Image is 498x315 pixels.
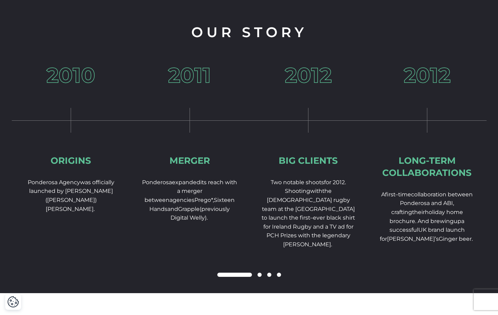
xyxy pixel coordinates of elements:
span: Prego* [194,197,213,203]
h3: 2011 [168,65,211,86]
span: its reach with a merger between [145,179,237,203]
span: [PERSON_NAME]’s [387,236,439,242]
span: up [454,218,461,224]
span: ing [403,209,412,215]
span: expand [172,179,193,186]
span: craft [391,209,403,215]
span: for 2012. [324,179,346,186]
span: – [395,191,398,198]
span: ir [421,209,425,215]
div: Merger [169,155,210,167]
span: time [398,191,411,198]
span: w [310,188,315,194]
span: e [418,209,421,215]
div: Origins [51,155,91,167]
span: , [453,200,454,206]
span: ever black shirt for Ireland Rugby and a TV ad for PCH Prizes with the legendary [PERSON_NAME]. [263,214,355,248]
span: Sixteen Hands [149,197,235,212]
span: nd brew [421,218,445,224]
span: Shooting [285,188,310,194]
span: was officially launched by [PERSON_NAME] ([PERSON_NAME]) [PERSON_NAME]. [29,179,114,212]
h3: 2010 [46,65,95,86]
h3: 2012 [285,65,332,86]
button: Cookie Settings [7,296,19,308]
span: holiday home brochure [390,209,463,224]
div: Big Clients [279,155,338,167]
span: A [418,218,421,224]
span: . [415,218,416,224]
span: Grapple [178,206,200,212]
span: ith [315,188,322,194]
span: Ponderosa [142,179,172,186]
span: first [385,191,395,198]
span: UK brand launch for [380,227,465,242]
span: Ginger beer. [439,236,473,242]
span: th [412,209,418,215]
h3: 2012 [404,65,451,86]
span: ing [445,218,454,224]
span: , [213,197,214,203]
span: Ponderosa Agency [28,179,80,186]
span: and [167,206,178,212]
span: Two notable shoots [271,179,324,186]
span: A [381,191,385,198]
h2: Our Story [12,22,487,43]
span: agencies [169,197,194,203]
span: collaboration between Ponderosa and ABI [400,191,473,207]
span: (previously Digital Welly). [171,206,230,221]
span: ed [193,179,200,186]
img: Revisit consent button [7,296,19,308]
div: Long-term collaborations [379,155,475,179]
span: – [310,214,313,221]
